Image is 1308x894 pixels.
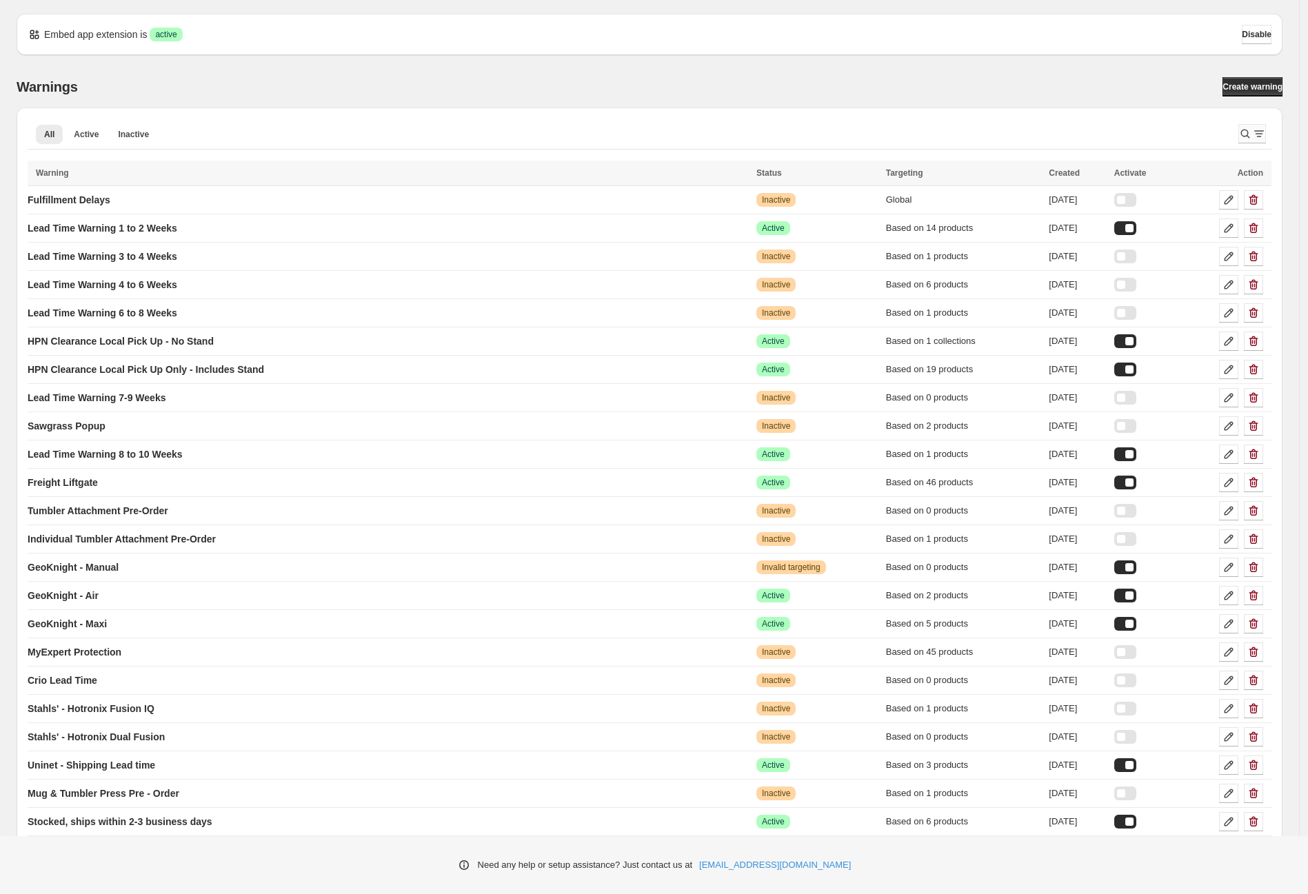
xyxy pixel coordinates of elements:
[762,251,790,262] span: Inactive
[699,858,851,872] a: [EMAIL_ADDRESS][DOMAIN_NAME]
[28,250,177,263] p: Lead Time Warning 3 to 4 Weeks
[1049,673,1105,687] div: [DATE]
[28,193,110,207] p: Fulfillment Delays
[28,471,98,494] a: Freight Liftgate
[28,560,119,574] p: GeoKnight - Manual
[886,306,1041,320] div: Based on 1 products
[28,415,105,437] a: Sawgrass Popup
[886,815,1041,829] div: Based on 6 products
[1049,168,1080,178] span: Created
[886,702,1041,715] div: Based on 1 products
[28,811,212,833] a: Stocked, ships within 2-3 business days
[1049,221,1105,235] div: [DATE]
[28,278,177,292] p: Lead Time Warning 4 to 6 Weeks
[28,585,99,607] a: GeoKnight - Air
[1114,168,1147,178] span: Activate
[1242,25,1271,44] button: Disable
[762,279,790,290] span: Inactive
[886,645,1041,659] div: Based on 45 products
[1049,786,1105,800] div: [DATE]
[28,504,168,518] p: Tumbler Attachment Pre-Order
[28,334,214,348] p: HPN Clearance Local Pick Up - No Stand
[1049,645,1105,659] div: [DATE]
[28,730,165,744] p: Stahls' - Hotronix Dual Fusion
[1049,419,1105,433] div: [DATE]
[28,391,165,405] p: Lead Time Warning 7-9 Weeks
[28,782,179,804] a: Mug & Tumbler Press Pre - Order
[886,419,1041,433] div: Based on 2 products
[762,647,790,658] span: Inactive
[28,443,183,465] a: Lead Time Warning 8 to 10 Weeks
[28,617,107,631] p: GeoKnight - Maxi
[762,477,785,488] span: Active
[1238,168,1263,178] span: Action
[1049,363,1105,376] div: [DATE]
[1242,29,1271,40] span: Disable
[762,420,790,431] span: Inactive
[28,306,177,320] p: Lead Time Warning 6 to 8 Weeks
[28,302,177,324] a: Lead Time Warning 6 to 8 Weeks
[762,675,790,686] span: Inactive
[886,504,1041,518] div: Based on 0 products
[1049,758,1105,772] div: [DATE]
[762,392,790,403] span: Inactive
[1049,193,1105,207] div: [DATE]
[1049,391,1105,405] div: [DATE]
[762,816,785,827] span: Active
[1049,250,1105,263] div: [DATE]
[28,419,105,433] p: Sawgrass Popup
[44,28,147,41] p: Embed app extension is
[886,221,1041,235] div: Based on 14 products
[28,387,165,409] a: Lead Time Warning 7-9 Weeks
[28,274,177,296] a: Lead Time Warning 4 to 6 Weeks
[28,673,97,687] p: Crio Lead Time
[1049,334,1105,348] div: [DATE]
[28,726,165,748] a: Stahls' - Hotronix Dual Fusion
[28,221,177,235] p: Lead Time Warning 1 to 2 Weeks
[886,786,1041,800] div: Based on 1 products
[886,758,1041,772] div: Based on 3 products
[155,29,177,40] span: active
[762,364,785,375] span: Active
[1049,447,1105,461] div: [DATE]
[1223,77,1282,96] a: Create warning
[762,449,785,460] span: Active
[886,250,1041,263] div: Based on 1 products
[1049,730,1105,744] div: [DATE]
[28,528,216,550] a: Individual Tumbler Attachment Pre-Order
[28,758,155,772] p: Uninet - Shipping Lead time
[1049,560,1105,574] div: [DATE]
[28,702,154,715] p: Stahls' - Hotronix Fusion IQ
[28,358,264,380] a: HPN Clearance Local Pick Up Only - Includes Stand
[762,590,785,601] span: Active
[28,532,216,546] p: Individual Tumbler Attachment Pre-Order
[756,168,782,178] span: Status
[762,307,790,318] span: Inactive
[28,589,99,602] p: GeoKnight - Air
[1049,532,1105,546] div: [DATE]
[762,788,790,799] span: Inactive
[36,168,69,178] span: Warning
[886,278,1041,292] div: Based on 6 products
[762,223,785,234] span: Active
[28,330,214,352] a: HPN Clearance Local Pick Up - No Stand
[1049,476,1105,489] div: [DATE]
[1049,504,1105,518] div: [DATE]
[28,217,177,239] a: Lead Time Warning 1 to 2 Weeks
[762,760,785,771] span: Active
[1049,702,1105,715] div: [DATE]
[28,669,97,691] a: Crio Lead Time
[44,129,54,140] span: All
[1049,815,1105,829] div: [DATE]
[762,618,785,629] span: Active
[1223,81,1282,92] span: Create warning
[762,731,790,742] span: Inactive
[28,815,212,829] p: Stocked, ships within 2-3 business days
[1049,278,1105,292] div: [DATE]
[886,673,1041,687] div: Based on 0 products
[886,730,1041,744] div: Based on 0 products
[17,79,78,95] h2: Warnings
[886,447,1041,461] div: Based on 1 products
[886,476,1041,489] div: Based on 46 products
[28,189,110,211] a: Fulfillment Delays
